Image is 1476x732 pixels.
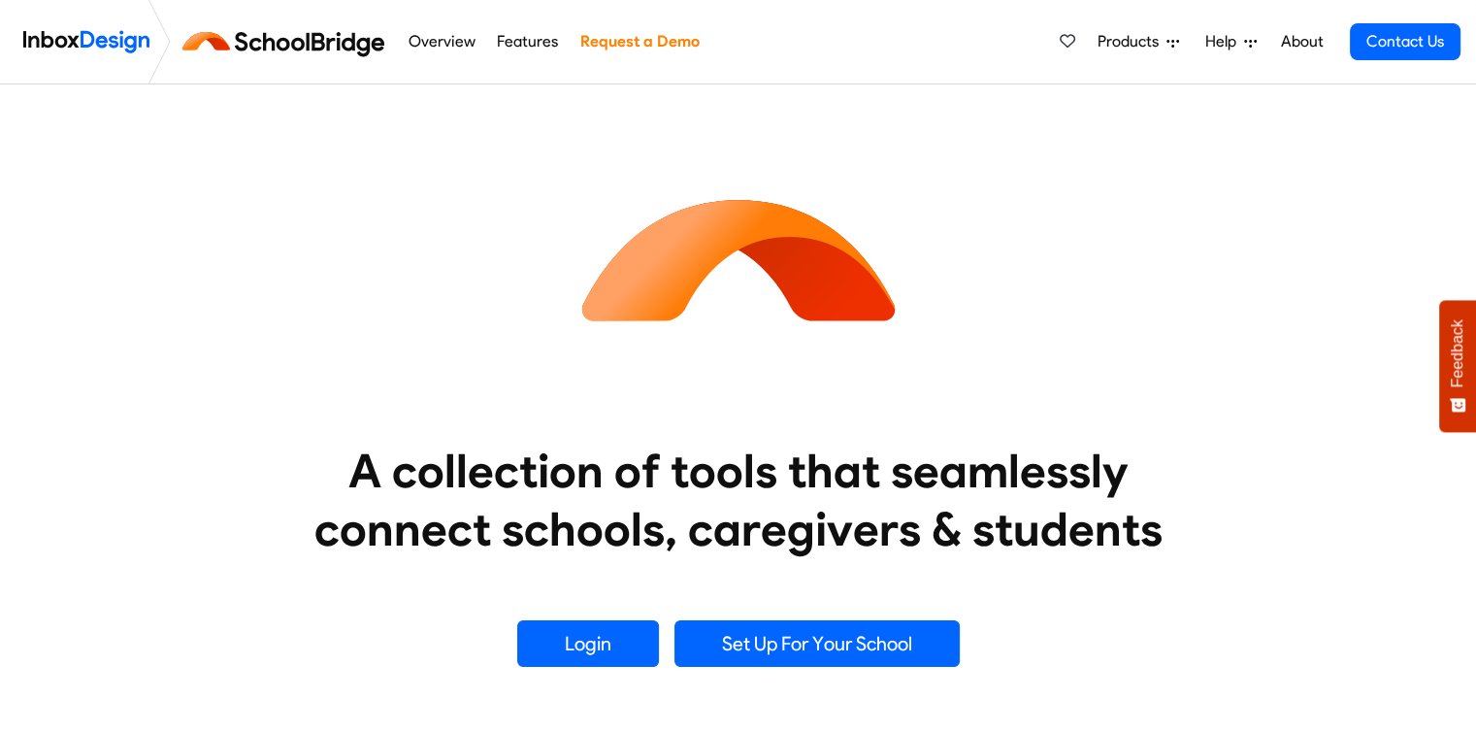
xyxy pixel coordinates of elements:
span: Products [1098,30,1166,53]
a: Contact Us [1350,23,1460,60]
a: About [1275,22,1328,61]
a: Login [517,620,659,667]
img: icon_schoolbridge.svg [564,84,913,434]
heading: A collection of tools that seamlessly connect schools, caregivers & students [278,442,1199,558]
a: Overview [403,22,480,61]
img: schoolbridge logo [179,18,397,65]
span: Help [1205,30,1244,53]
a: Products [1090,22,1187,61]
a: Features [492,22,564,61]
button: Feedback - Show survey [1439,300,1476,432]
a: Help [1197,22,1264,61]
a: Request a Demo [574,22,705,61]
span: Feedback [1449,319,1466,387]
a: Set Up For Your School [674,620,960,667]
